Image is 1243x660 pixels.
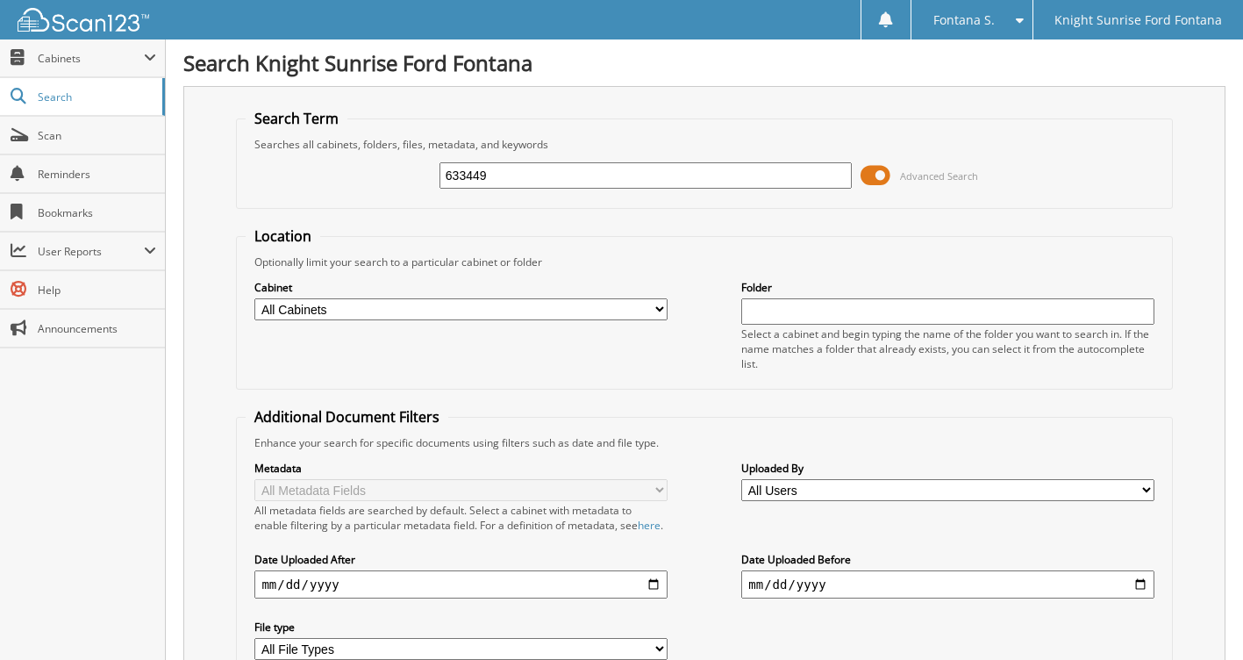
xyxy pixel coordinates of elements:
span: Reminders [38,167,156,182]
label: Date Uploaded Before [741,552,1154,567]
span: Knight Sunrise Ford Fontana [1054,15,1222,25]
span: Bookmarks [38,205,156,220]
input: start [254,570,667,599]
div: Select a cabinet and begin typing the name of the folder you want to search in. If the name match... [741,326,1154,371]
div: All metadata fields are searched by default. Select a cabinet with metadata to enable filtering b... [254,503,667,533]
span: User Reports [38,244,144,259]
iframe: Chat Widget [1155,576,1243,660]
label: Uploaded By [741,461,1154,476]
label: Metadata [254,461,667,476]
span: Search [38,90,154,104]
input: end [741,570,1154,599]
span: Announcements [38,321,156,336]
legend: Location [246,226,320,246]
div: Searches all cabinets, folders, files, metadata, and keywords [246,137,1162,152]
legend: Additional Document Filters [246,407,448,427]
legend: Search Term [246,109,347,128]
label: Date Uploaded After [254,552,667,567]
h1: Search Knight Sunrise Ford Fontana [183,48,1225,77]
a: here [638,518,661,533]
img: scan123-logo-white.svg [18,8,149,32]
span: Help [38,283,156,298]
span: Advanced Search [900,169,978,183]
div: Optionally limit your search to a particular cabinet or folder [246,255,1162,269]
label: Folder [741,280,1154,295]
span: Cabinets [38,51,144,66]
label: Cabinet [254,280,667,295]
div: Enhance your search for specific documents using filters such as date and file type. [246,435,1162,450]
span: Fontana S. [933,15,995,25]
span: Scan [38,128,156,143]
label: File type [254,620,667,635]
